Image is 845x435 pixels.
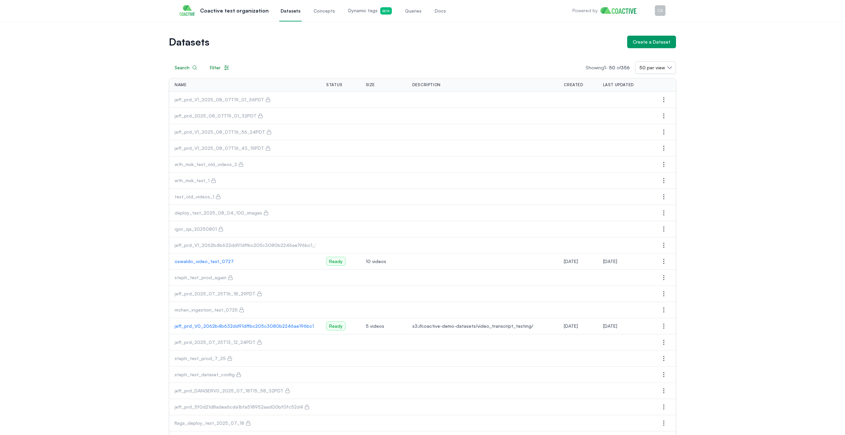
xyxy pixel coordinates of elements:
button: Search [169,61,203,74]
span: 1 [604,65,606,70]
td: hidden value [360,302,407,318]
td: hidden value [321,92,360,108]
td: hidden value [360,221,407,237]
p: wth_msk_test_1 [175,177,210,184]
td: hidden value [407,270,558,286]
td: hidden value [360,415,407,431]
td: hidden value [558,270,597,286]
span: Sunday, July 27, 2025 at 1:14:54 PM UTC [603,258,617,264]
span: 50 per view [639,64,665,71]
td: hidden value [407,302,558,318]
div: Search [175,64,197,71]
td: hidden value [598,383,652,399]
span: Dynamic tags [348,7,392,15]
td: hidden value [360,189,407,205]
td: hidden value [598,270,652,286]
td: hidden value [598,286,652,302]
td: hidden value [598,156,652,173]
td: hidden value [558,367,597,383]
td: hidden value [598,367,652,383]
td: hidden value [558,189,597,205]
p: jeff_prd_V1_2025_08_07T16_56_24PDT [175,129,265,135]
td: hidden value [558,92,597,108]
td: hidden value [558,221,597,237]
td: hidden value [321,351,360,367]
span: Ready [326,257,346,266]
td: hidden value [360,92,407,108]
span: Concepts [314,8,335,14]
td: hidden value [360,367,407,383]
img: Menu for the logged in user [655,5,665,16]
span: Sunday, July 27, 2025 at 1:10:16 PM UTC [564,258,578,264]
td: hidden value [360,156,407,173]
td: hidden value [558,351,597,367]
td: hidden value [407,92,558,108]
td: hidden value [321,383,360,399]
span: Status [326,82,343,87]
span: Friday, July 25, 2025 at 10:38:46 PM UTC [564,323,578,329]
td: hidden value [407,221,558,237]
td: hidden value [407,334,558,351]
td: hidden value [321,205,360,221]
p: flags_deploy_test_2025_07_18 [175,420,244,426]
td: hidden value [558,108,597,124]
p: jeff_prd_V1_2062b4b632dd91dffbc205c3080b2246ae196bc1_2 [175,242,318,249]
td: hidden value [598,205,652,221]
p: test_old_videos_1 [175,193,214,200]
td: hidden value [360,237,407,253]
p: wth_msk_test_old_videos_2 [175,161,237,168]
p: Coactive test organization [200,7,269,15]
td: hidden value [360,399,407,415]
span: 356 [621,65,630,70]
td: hidden value [558,383,597,399]
p: deploy_test_2025_08_04_100_images [175,210,262,216]
img: Home [600,7,642,14]
img: Coactive test organization [180,5,195,16]
td: hidden value [558,156,597,173]
span: Description [412,82,441,87]
td: hidden value [407,415,558,431]
td: hidden value [407,124,558,140]
span: Size [366,82,375,87]
td: hidden value [407,383,558,399]
button: 50 per view [635,61,676,74]
span: s3://coactive-demo-datasets/video_transcript_testing/ [412,323,553,329]
td: hidden value [558,173,597,189]
td: hidden value [360,351,407,367]
p: Powered by [572,7,598,14]
span: of [617,65,630,70]
td: hidden value [360,270,407,286]
td: hidden value [558,399,597,415]
td: hidden value [321,302,360,318]
td: hidden value [321,124,360,140]
a: oswaldo_video_test_0727 [175,258,316,265]
p: jeff_prd_V1_2025_08_07T19_01_36PDT [175,96,264,103]
p: jeff_prd_V1_2025_08_07T16_43_15PDT [175,145,264,151]
td: hidden value [598,92,652,108]
p: jeff_prd_2025_07_25T13_12_24PDT [175,339,255,346]
span: Datasets [281,8,300,14]
td: hidden value [321,189,360,205]
td: hidden value [598,173,652,189]
td: hidden value [321,399,360,415]
td: hidden value [598,351,652,367]
td: hidden value [360,205,407,221]
p: Showing - [586,64,635,71]
td: hidden value [598,237,652,253]
span: Name [175,82,186,87]
span: Saturday, July 26, 2025 at 2:35:28 AM UTC [603,323,617,329]
p: jeff_prd_2025_07_25T16_18_29PDT [175,290,255,297]
button: Filter [204,61,235,74]
td: hidden value [558,334,597,351]
td: hidden value [360,383,407,399]
td: hidden value [407,205,558,221]
span: Beta [380,7,392,15]
p: jeff_prd_5f0d21d8adea6cda1bfa518952aad00bf0fc52d4 [175,404,303,410]
td: hidden value [321,156,360,173]
td: hidden value [558,140,597,156]
div: Create a Dataset [633,39,670,45]
td: hidden value [321,286,360,302]
p: igor_qa_20250801 [175,226,217,232]
span: Created [564,82,583,87]
td: hidden value [321,140,360,156]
